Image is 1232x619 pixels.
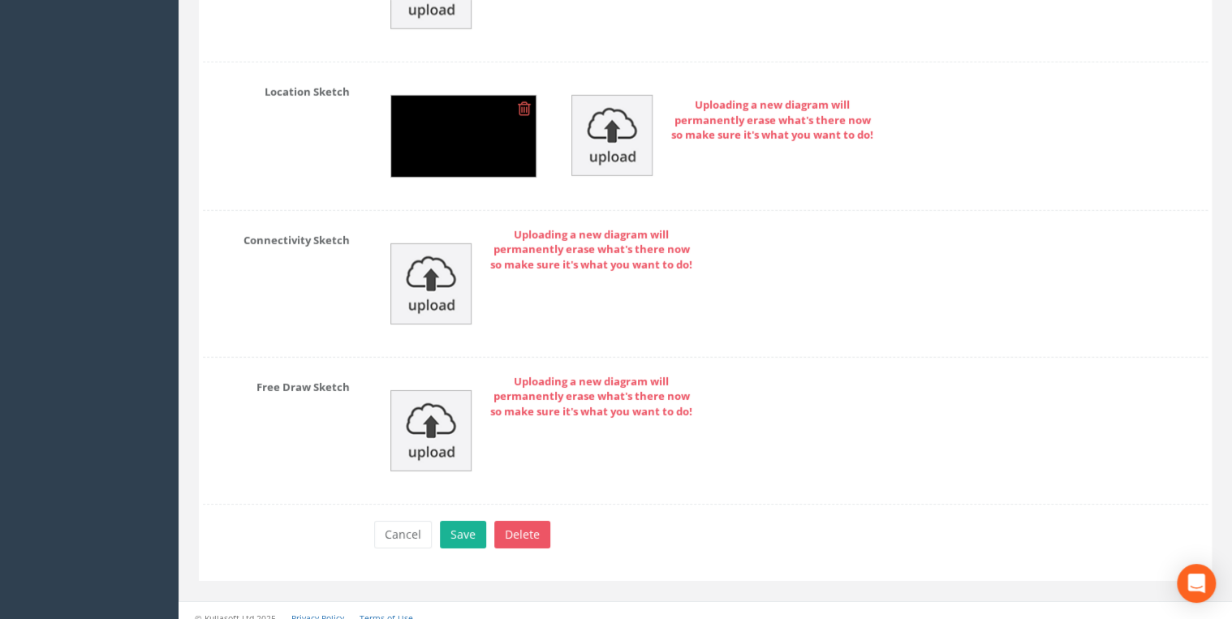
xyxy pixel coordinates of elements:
[571,95,653,176] img: upload_icon.png
[671,97,873,142] strong: Uploading a new diagram will permanently erase what's there now so make sure it's what you want t...
[1177,564,1216,603] div: Open Intercom Messenger
[494,521,550,548] button: Delete
[191,374,362,395] label: Free Draw Sketch
[191,79,362,100] label: Location Sketch
[391,96,536,177] img: 3efea902-ceb7-c262-ee33-438c744355be_139cc37c-15de-ef48-bc4a-3f1918fdcd5a_renderedBackgroundImage...
[191,227,362,248] label: Connectivity Sketch
[374,521,432,548] button: Cancel
[390,243,472,325] img: upload_icon.png
[490,374,692,419] strong: Uploading a new diagram will permanently erase what's there now so make sure it's what you want t...
[390,390,472,471] img: upload_icon.png
[490,227,692,272] strong: Uploading a new diagram will permanently erase what's there now so make sure it's what you want t...
[440,521,486,548] button: Save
